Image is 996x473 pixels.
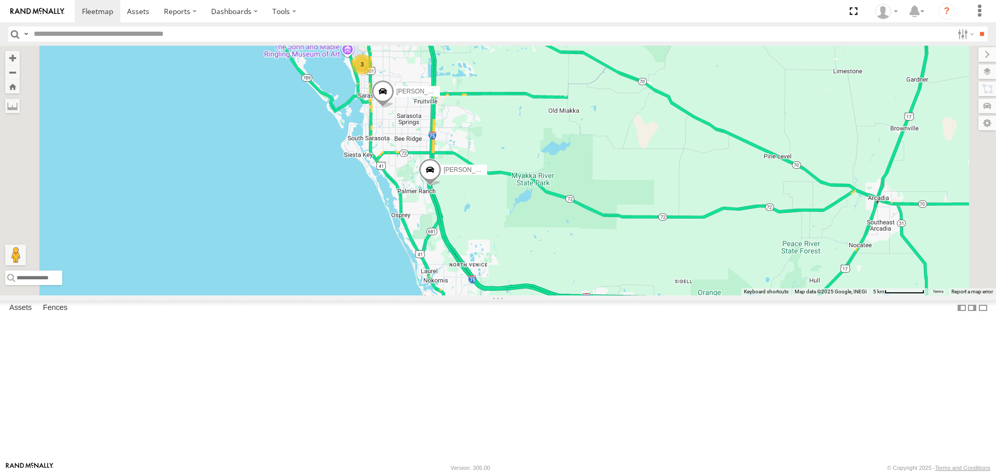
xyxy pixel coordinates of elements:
[938,3,955,20] i: ?
[5,99,20,113] label: Measure
[5,51,20,65] button: Zoom in
[4,301,37,316] label: Assets
[933,289,944,293] a: Terms (opens in new tab)
[6,463,53,473] a: Visit our Website
[887,465,990,471] div: © Copyright 2025 -
[22,26,30,42] label: Search Query
[978,301,988,316] label: Hide Summary Table
[38,301,73,316] label: Fences
[957,301,967,316] label: Dock Summary Table to the Left
[5,245,26,265] button: Drag Pegman onto the map to open Street View
[870,288,928,295] button: Map Scale: 5 km per 73 pixels
[451,465,490,471] div: Version: 306.00
[5,79,20,93] button: Zoom Home
[935,465,990,471] a: Terms and Conditions
[978,116,996,130] label: Map Settings
[953,26,976,42] label: Search Filter Options
[951,289,993,294] a: Report a map error
[5,65,20,79] button: Zoom out
[872,4,902,19] div: Jerry Dewberry
[10,8,64,15] img: rand-logo.svg
[352,54,372,75] div: 3
[967,301,977,316] label: Dock Summary Table to the Right
[444,167,495,174] span: [PERSON_NAME]
[396,88,448,95] span: [PERSON_NAME]
[795,289,867,294] span: Map data ©2025 Google, INEGI
[873,289,884,294] span: 5 km
[744,288,789,295] button: Keyboard shortcuts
